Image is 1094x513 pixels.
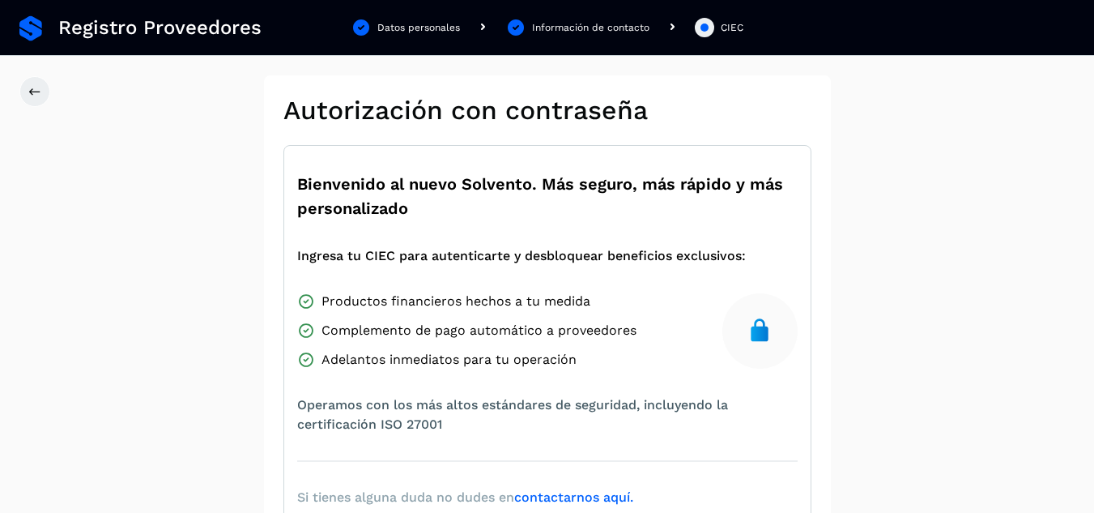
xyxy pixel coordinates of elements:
span: Operamos con los más altos estándares de seguridad, incluyendo la certificación ISO 27001 [297,395,798,434]
span: Si tienes alguna duda no dudes en [297,488,633,507]
span: Ingresa tu CIEC para autenticarte y desbloquear beneficios exclusivos: [297,246,746,266]
span: Productos financieros hechos a tu medida [321,292,590,311]
span: Complemento de pago automático a proveedores [321,321,636,340]
span: Adelantos inmediatos para tu operación [321,350,577,370]
div: Datos personales [377,20,460,35]
span: Registro Proveedores [58,16,262,40]
h2: Autorización con contraseña [283,95,811,126]
div: CIEC [721,20,743,35]
a: contactarnos aquí. [514,489,633,505]
span: Bienvenido al nuevo Solvento. Más seguro, más rápido y más personalizado [297,172,798,220]
div: Información de contacto [532,20,649,35]
img: secure [747,318,773,344]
